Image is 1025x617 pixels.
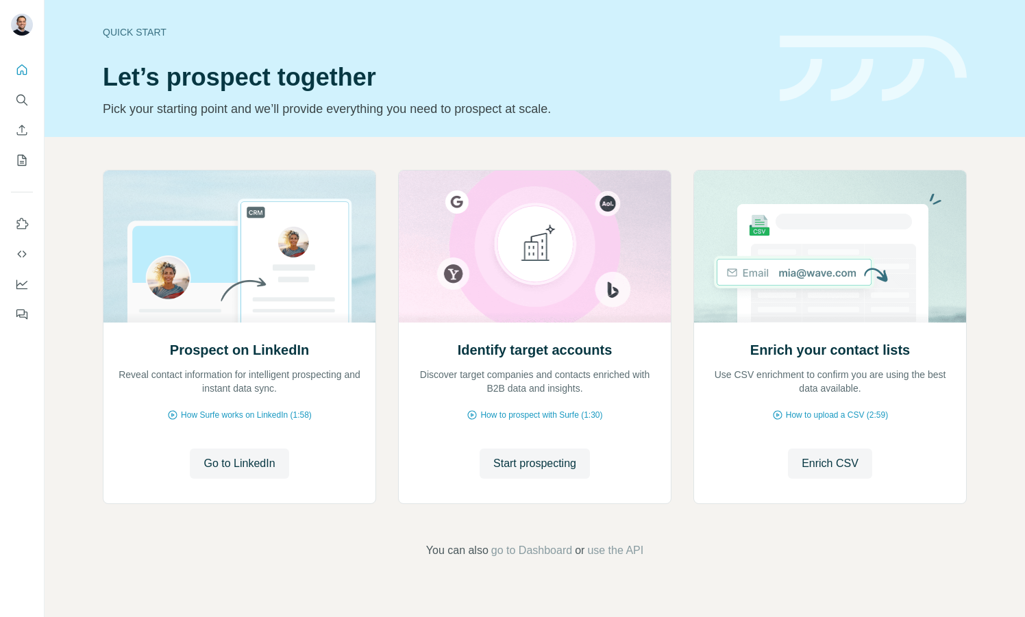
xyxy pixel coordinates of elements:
[11,302,33,327] button: Feedback
[11,212,33,236] button: Use Surfe on LinkedIn
[11,118,33,142] button: Enrich CSV
[412,368,657,395] p: Discover target companies and contacts enriched with B2B data and insights.
[786,409,888,421] span: How to upload a CSV (2:59)
[575,542,584,559] span: or
[493,455,576,472] span: Start prospecting
[398,171,671,323] img: Identify target accounts
[103,25,763,39] div: Quick start
[103,64,763,91] h1: Let’s prospect together
[11,148,33,173] button: My lists
[458,340,613,360] h2: Identify target accounts
[103,171,376,323] img: Prospect on LinkedIn
[203,455,275,472] span: Go to LinkedIn
[587,542,643,559] button: use the API
[491,542,572,559] button: go to Dashboard
[103,99,763,118] p: Pick your starting point and we’ll provide everything you need to prospect at scale.
[117,368,362,395] p: Reveal contact information for intelligent prospecting and instant data sync.
[170,340,309,360] h2: Prospect on LinkedIn
[708,368,952,395] p: Use CSV enrichment to confirm you are using the best data available.
[788,449,872,479] button: Enrich CSV
[11,242,33,266] button: Use Surfe API
[693,171,967,323] img: Enrich your contact lists
[11,58,33,82] button: Quick start
[11,14,33,36] img: Avatar
[11,272,33,297] button: Dashboard
[802,455,859,472] span: Enrich CSV
[480,449,590,479] button: Start prospecting
[190,449,288,479] button: Go to LinkedIn
[780,36,967,102] img: banner
[11,88,33,112] button: Search
[181,409,312,421] span: How Surfe works on LinkedIn (1:58)
[750,340,910,360] h2: Enrich your contact lists
[480,409,602,421] span: How to prospect with Surfe (1:30)
[426,542,489,559] span: You can also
